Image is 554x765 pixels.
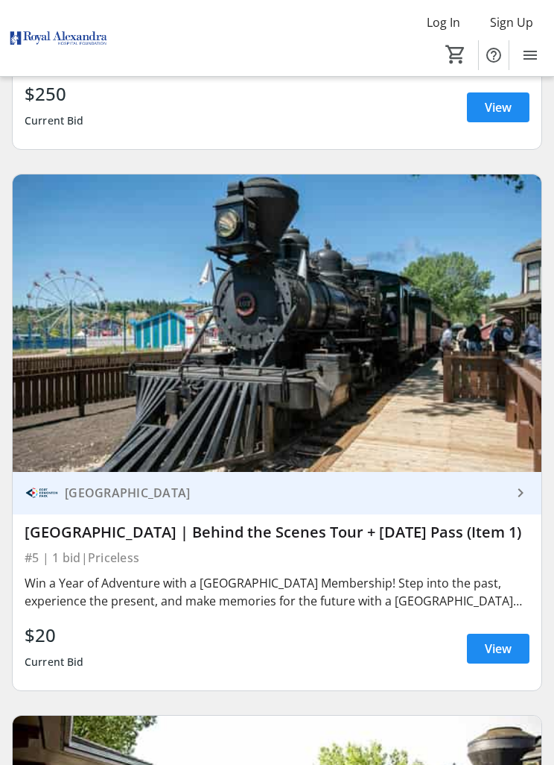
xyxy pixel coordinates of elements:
span: View [485,98,512,116]
div: $250 [25,81,84,107]
a: View [467,92,529,122]
div: $20 [25,622,84,649]
div: Win a Year of Adventure with a [GEOGRAPHIC_DATA] Membership! Step into the past, experience the p... [25,574,529,610]
button: Sign Up [478,10,545,34]
div: Current Bid [25,649,84,676]
div: Current Bid [25,107,84,134]
span: Log In [427,13,460,31]
div: [GEOGRAPHIC_DATA] [59,485,512,500]
span: Sign Up [490,13,533,31]
span: View [485,640,512,658]
button: Menu [515,40,545,70]
div: [GEOGRAPHIC_DATA] | Behind the Scenes Tour + [DATE] Pass (Item 1) [25,523,529,541]
button: Help [479,40,509,70]
div: #5 | 1 bid | Priceless [25,547,529,568]
img: Royal Alexandra Hospital Foundation's Logo [9,10,108,66]
a: View [467,634,529,664]
button: Log In [415,10,472,34]
mat-icon: keyboard_arrow_right [512,484,529,502]
img: Fort Edmonton Park | Behind the Scenes Tour + 2026 Family Day Pass (Item 1) [13,174,541,472]
button: Cart [442,41,469,68]
a: Fort Edmonton Park[GEOGRAPHIC_DATA] [13,472,541,514]
img: Fort Edmonton Park [25,476,59,510]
